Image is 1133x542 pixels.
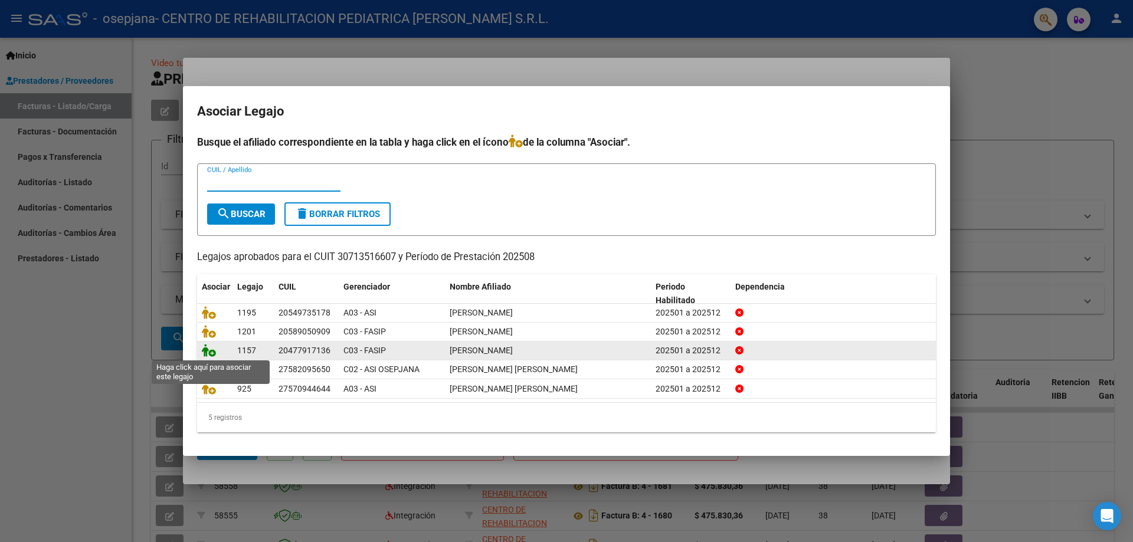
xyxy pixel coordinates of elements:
div: 27582095650 [279,363,330,376]
span: CUIL [279,282,296,291]
span: Periodo Habilitado [656,282,695,305]
datatable-header-cell: Periodo Habilitado [651,274,731,313]
span: MENDEZ GAEL SALVADOR [450,327,513,336]
span: A03 - ASI [343,384,376,393]
div: 5 registros [197,403,936,432]
span: C03 - FASIP [343,346,386,355]
span: 1157 [237,346,256,355]
button: Borrar Filtros [284,202,391,226]
div: 202501 a 202512 [656,325,726,339]
span: Legajo [237,282,263,291]
span: A03 - ASI [343,308,376,317]
span: C02 - ASI OSEPJANA [343,364,420,374]
datatable-header-cell: Gerenciador [339,274,445,313]
span: ACUÑA BADARACCO JUANA MARGARITA [450,384,578,393]
datatable-header-cell: Asociar [197,274,233,313]
mat-icon: search [217,206,231,221]
datatable-header-cell: Nombre Afiliado [445,274,651,313]
span: Buscar [217,209,266,219]
span: Gerenciador [343,282,390,291]
div: 20477917136 [279,344,330,357]
span: VUKMAN LAUTARO DAMIAN [450,308,513,317]
div: 202501 a 202512 [656,382,726,396]
span: Dependencia [735,282,785,291]
span: Nombre Afiliado [450,282,511,291]
h4: Busque el afiliado correspondiente en la tabla y haga click en el ícono de la columna "Asociar". [197,134,936,150]
span: Asociar [202,282,230,291]
div: 27570944644 [279,382,330,396]
span: 925 [237,384,251,393]
div: 202501 a 202512 [656,344,726,357]
div: Open Intercom Messenger [1093,502,1121,530]
datatable-header-cell: Dependencia [731,274,936,313]
span: NAVARRO MENDEZ MAITE ALEJANDRA [450,364,578,374]
span: RIVERO ALAN BENJAMIN [450,346,513,355]
button: Buscar [207,203,275,225]
span: 893 [237,364,251,374]
div: 20589050909 [279,325,330,339]
span: Borrar Filtros [295,209,380,219]
span: C03 - FASIP [343,327,386,336]
span: 1201 [237,327,256,336]
div: 20549735178 [279,306,330,320]
h2: Asociar Legajo [197,100,936,123]
p: Legajos aprobados para el CUIT 30713516607 y Período de Prestación 202508 [197,250,936,265]
div: 202501 a 202512 [656,363,726,376]
div: 202501 a 202512 [656,306,726,320]
datatable-header-cell: Legajo [233,274,274,313]
datatable-header-cell: CUIL [274,274,339,313]
span: 1195 [237,308,256,317]
mat-icon: delete [295,206,309,221]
